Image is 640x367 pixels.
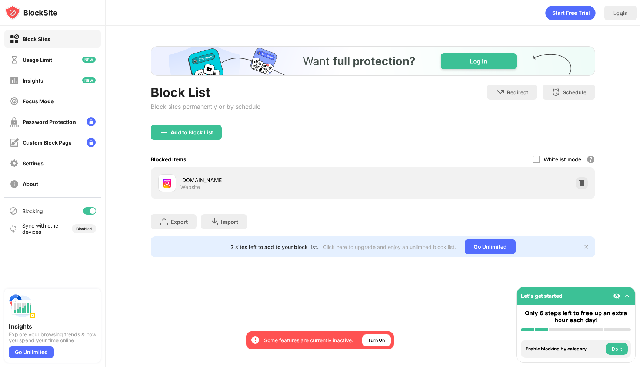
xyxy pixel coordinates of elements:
div: Turn On [368,337,385,344]
div: Let's get started [521,293,562,299]
img: insights-off.svg [10,76,19,85]
button: Do it [606,343,628,355]
div: Disabled [76,226,92,231]
div: animation [545,6,596,20]
div: Enable blocking by category [526,346,604,351]
div: Block Sites [23,36,50,42]
div: Insights [23,77,43,84]
img: logo-blocksite.svg [5,5,57,20]
div: Some features are currently inactive. [264,337,353,344]
div: Only 6 steps left to free up an extra hour each day! [521,310,631,324]
img: push-insights.svg [9,293,36,320]
img: customize-block-page-off.svg [10,138,19,147]
div: Password Protection [23,119,76,125]
div: Blocked Items [151,156,186,162]
div: Redirect [507,89,528,95]
img: favicons [163,179,171,188]
div: [DOMAIN_NAME] [180,176,373,184]
div: 2 sites left to add to your block list. [230,244,319,250]
div: Login [613,10,628,16]
img: eye-not-visible.svg [613,292,620,300]
img: sync-icon.svg [9,224,18,233]
img: about-off.svg [10,179,19,189]
img: settings-off.svg [10,159,19,168]
div: About [23,181,38,187]
div: Settings [23,160,44,166]
img: password-protection-off.svg [10,117,19,127]
div: Insights [9,323,96,330]
img: x-button.svg [583,244,589,250]
div: Whitelist mode [544,156,581,162]
div: Explore your browsing trends & how you spend your time online [9,331,96,343]
div: Sync with other devices [22,222,60,235]
div: Usage Limit [23,57,52,63]
img: new-icon.svg [82,77,96,83]
img: new-icon.svg [82,57,96,63]
div: Custom Block Page [23,139,71,146]
div: Go Unlimited [465,239,516,254]
div: Import [221,219,238,225]
img: focus-off.svg [10,97,19,106]
div: Block List [151,85,260,100]
iframe: Banner [151,46,595,76]
div: Click here to upgrade and enjoy an unlimited block list. [323,244,456,250]
div: Block sites permanently or by schedule [151,103,260,110]
div: Export [171,219,188,225]
img: time-usage-off.svg [10,55,19,64]
div: Focus Mode [23,98,54,104]
img: error-circle-white.svg [251,336,260,344]
div: Add to Block List [171,129,213,135]
img: blocking-icon.svg [9,206,18,215]
img: omni-setup-toggle.svg [623,292,631,300]
img: lock-menu.svg [87,138,96,147]
div: Schedule [563,89,586,95]
div: Blocking [22,208,43,214]
div: Website [180,184,200,191]
div: Go Unlimited [9,346,54,358]
img: lock-menu.svg [87,117,96,126]
img: block-on.svg [10,34,19,44]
